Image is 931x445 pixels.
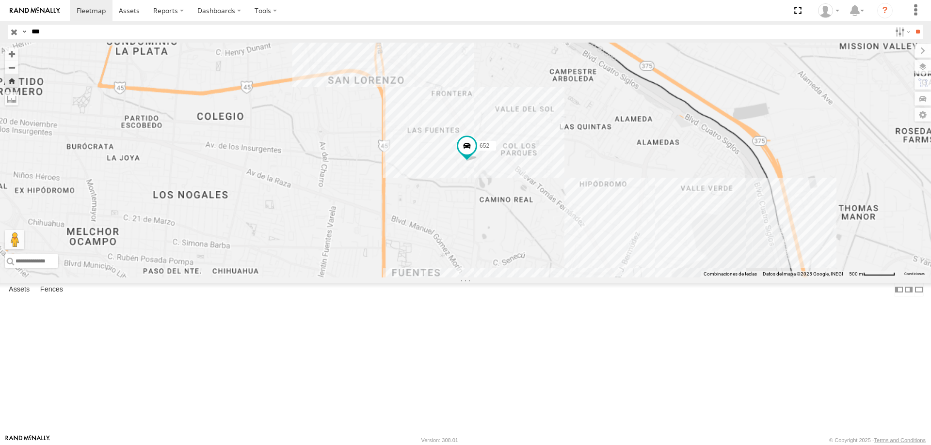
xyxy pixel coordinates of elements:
button: Zoom out [5,61,18,74]
i: ? [877,3,893,18]
span: 652 [480,142,489,149]
label: Fences [35,283,68,296]
button: Combinaciones de teclas [704,271,757,277]
label: Search Filter Options [891,25,912,39]
label: Dock Summary Table to the Right [904,283,914,297]
span: 500 m [849,271,863,276]
a: Visit our Website [5,435,50,445]
div: Version: 308.01 [421,437,458,443]
button: Escala del mapa: 500 m por 62 píxeles [846,271,898,277]
a: Terms and Conditions [874,437,926,443]
span: Datos del mapa ©2025 Google, INEGI [763,271,843,276]
button: Arrastra el hombrecito naranja al mapa para abrir Street View [5,230,24,249]
label: Measure [5,92,18,106]
label: Dock Summary Table to the Left [894,283,904,297]
button: Zoom in [5,47,18,61]
div: © Copyright 2025 - [829,437,926,443]
button: Zoom Home [5,74,18,87]
label: Hide Summary Table [914,283,924,297]
label: Search Query [20,25,28,39]
label: Assets [4,283,34,296]
label: Map Settings [915,108,931,122]
img: rand-logo.svg [10,7,60,14]
div: MANUEL HERNANDEZ [815,3,843,18]
a: Condiciones (se abre en una nueva pestaña) [904,272,925,276]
